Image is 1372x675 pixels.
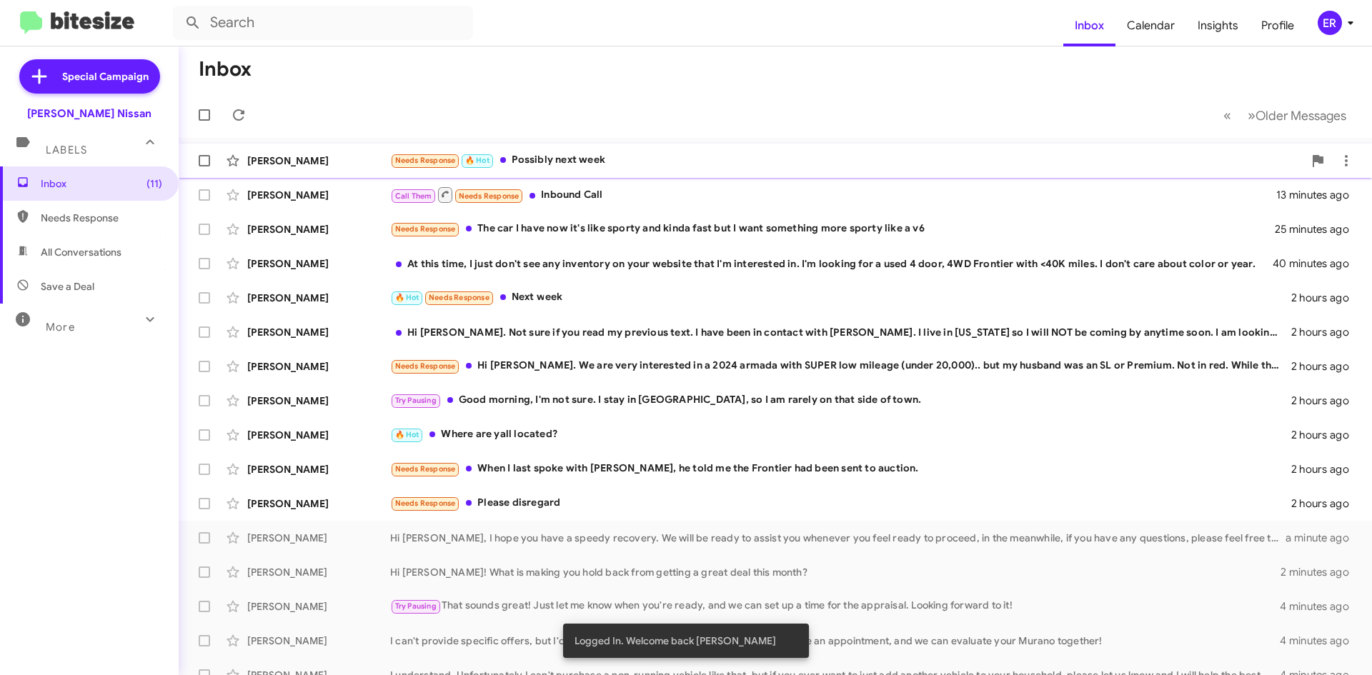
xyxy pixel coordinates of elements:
[390,221,1275,237] div: The car I have now it's like sporty and kinda fast but I want something more sporty like a v6
[247,256,390,271] div: [PERSON_NAME]
[395,464,456,474] span: Needs Response
[247,154,390,168] div: [PERSON_NAME]
[247,188,390,202] div: [PERSON_NAME]
[1063,5,1115,46] a: Inbox
[1186,5,1250,46] a: Insights
[62,69,149,84] span: Special Campaign
[247,462,390,476] div: [PERSON_NAME]
[429,293,489,302] span: Needs Response
[1275,222,1361,236] div: 25 minutes ago
[41,211,162,225] span: Needs Response
[1291,496,1361,511] div: 2 hours ago
[1216,101,1355,130] nav: Page navigation example
[395,430,419,439] span: 🔥 Hot
[390,495,1291,511] div: Please disregard
[41,176,162,191] span: Inbox
[390,531,1286,545] div: Hi [PERSON_NAME], I hope you have a speedy recovery. We will be ready to assist you whenever you ...
[46,321,75,334] span: More
[1291,291,1361,305] div: 2 hours ago
[1256,108,1346,124] span: Older Messages
[1223,106,1231,124] span: «
[1291,428,1361,442] div: 2 hours ago
[390,186,1276,204] div: Inbound Call
[390,256,1275,271] div: At this time, I just don't see any inventory on your website that I'm interested in. I'm looking ...
[390,325,1291,339] div: Hi [PERSON_NAME]. Not sure if you read my previous text. I have been in contact with [PERSON_NAME...
[247,325,390,339] div: [PERSON_NAME]
[173,6,473,40] input: Search
[390,289,1291,306] div: Next week
[146,176,162,191] span: (11)
[1115,5,1186,46] a: Calendar
[395,156,456,165] span: Needs Response
[1318,11,1342,35] div: ER
[1275,256,1361,271] div: 40 minutes ago
[390,392,1291,409] div: Good morning, I'm not sure. I stay in [GEOGRAPHIC_DATA], so I am rarely on that side of town.
[390,426,1291,443] div: Where are yall located?
[395,396,437,405] span: Try Pausing
[1276,188,1361,202] div: 13 minutes ago
[465,156,489,165] span: 🔥 Hot
[247,394,390,408] div: [PERSON_NAME]
[247,222,390,236] div: [PERSON_NAME]
[1291,325,1361,339] div: 2 hours ago
[1291,462,1361,476] div: 2 hours ago
[390,565,1281,579] div: Hi [PERSON_NAME]! What is making you hold back from getting a great deal this month?
[247,496,390,511] div: [PERSON_NAME]
[247,599,390,614] div: [PERSON_NAME]
[390,634,1280,648] div: I can't provide specific offers, but I'd love to discuss your vehicle's details. Let’s schedule a...
[27,106,151,121] div: [PERSON_NAME] Nissan
[1280,599,1361,614] div: 4 minutes ago
[459,191,520,201] span: Needs Response
[1250,5,1306,46] a: Profile
[247,359,390,374] div: [PERSON_NAME]
[19,59,160,94] a: Special Campaign
[247,428,390,442] div: [PERSON_NAME]
[395,361,456,371] span: Needs Response
[1248,106,1256,124] span: »
[41,245,121,259] span: All Conversations
[395,499,456,508] span: Needs Response
[247,291,390,305] div: [PERSON_NAME]
[395,601,437,611] span: Try Pausing
[46,144,87,156] span: Labels
[1291,394,1361,408] div: 2 hours ago
[575,634,776,648] span: Logged In. Welcome back [PERSON_NAME]
[247,565,390,579] div: [PERSON_NAME]
[41,279,94,294] span: Save a Deal
[1291,359,1361,374] div: 2 hours ago
[395,191,432,201] span: Call Them
[1239,101,1355,130] button: Next
[247,531,390,545] div: [PERSON_NAME]
[390,358,1291,374] div: Hi [PERSON_NAME]. We are very interested in a 2024 armada with SUPER low mileage (under 20,000).....
[390,461,1291,477] div: When I last spoke with [PERSON_NAME], he told me the Frontier had been sent to auction.
[1286,531,1361,545] div: a minute ago
[1215,101,1240,130] button: Previous
[199,58,252,81] h1: Inbox
[395,224,456,234] span: Needs Response
[1281,565,1361,579] div: 2 minutes ago
[1280,634,1361,648] div: 4 minutes ago
[390,152,1303,169] div: Possibly next week
[390,598,1280,614] div: That sounds great! Just let me know when you're ready, and we can set up a time for the appraisal...
[1306,11,1356,35] button: ER
[247,634,390,648] div: [PERSON_NAME]
[395,293,419,302] span: 🔥 Hot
